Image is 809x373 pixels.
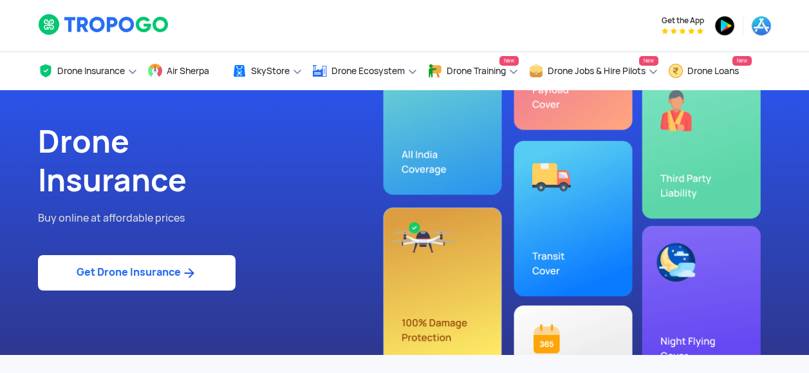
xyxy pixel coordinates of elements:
[167,66,209,76] span: Air Sherpa
[668,52,752,90] a: Drone LoansNew
[38,210,395,227] p: Buy online at affordable prices
[38,122,395,200] h1: Drone Insurance
[57,66,125,76] span: Drone Insurance
[714,15,735,36] img: ic_playstore.png
[662,28,703,34] img: App Raking
[662,15,704,26] span: Get the App
[499,56,519,66] span: New
[38,14,170,35] img: logoHeader.svg
[427,52,519,90] a: Drone TrainingNew
[38,52,138,90] a: Drone Insurance
[38,255,236,291] a: Get Drone Insurance
[147,52,222,90] a: Air Sherpa
[528,52,658,90] a: Drone Jobs & Hire PilotsNew
[312,52,418,90] a: Drone Ecosystem
[181,265,197,281] img: ic_arrow_forward_blue.svg
[251,66,290,76] span: SkyStore
[751,15,772,36] img: ic_appstore.png
[548,66,646,76] span: Drone Jobs & Hire Pilots
[687,66,739,76] span: Drone Loans
[331,66,405,76] span: Drone Ecosystem
[732,56,752,66] span: New
[447,66,506,76] span: Drone Training
[639,56,658,66] span: New
[232,52,302,90] a: SkyStore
